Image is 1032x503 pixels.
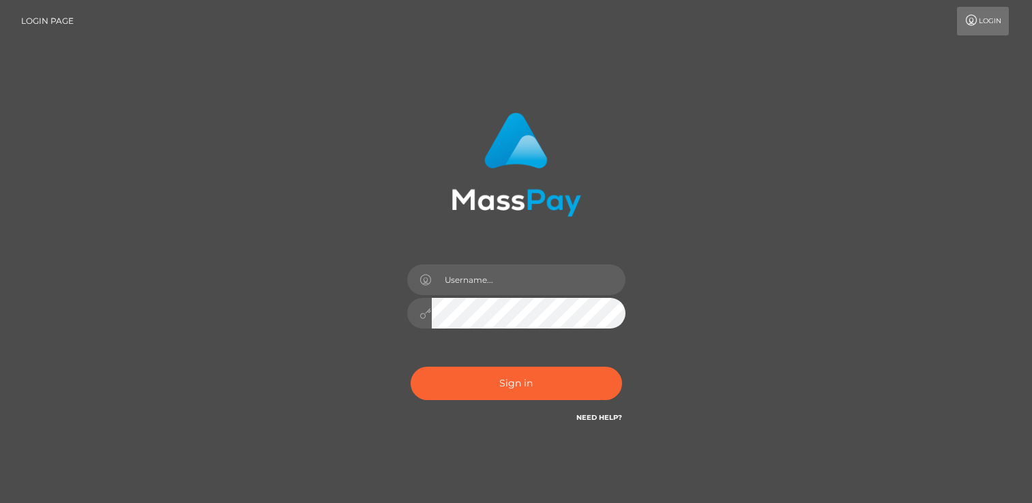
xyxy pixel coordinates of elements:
[576,413,622,422] a: Need Help?
[432,264,625,295] input: Username...
[21,7,74,35] a: Login Page
[452,112,581,217] img: MassPay Login
[957,7,1009,35] a: Login
[411,367,622,400] button: Sign in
